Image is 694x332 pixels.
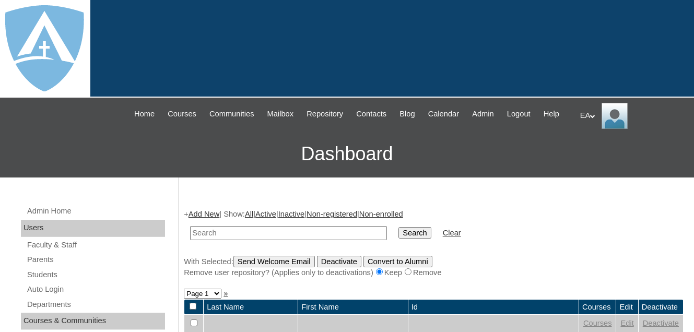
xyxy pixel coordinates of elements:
a: Students [26,268,165,281]
a: Non-registered [307,210,357,218]
a: Blog [394,108,420,120]
a: Edit [620,319,633,327]
a: Admin [467,108,499,120]
a: Auto Login [26,283,165,296]
span: Courses [168,108,196,120]
div: Remove user repository? (Applies only to deactivations) Keep Remove [184,267,684,278]
span: Mailbox [267,108,294,120]
div: EA [580,103,684,129]
a: Contacts [351,108,392,120]
input: Send Welcome Email [233,256,315,267]
td: Last Name [204,300,298,315]
span: Blog [399,108,415,120]
a: Non-enrolled [359,210,403,218]
a: Calendar [423,108,464,120]
a: Parents [26,253,165,266]
td: Deactivate [639,300,683,315]
a: Help [538,108,564,120]
a: Mailbox [262,108,299,120]
span: Home [134,108,155,120]
a: Courses [162,108,202,120]
a: Deactivate [643,319,679,327]
span: Help [544,108,559,120]
span: Logout [507,108,531,120]
a: Inactive [278,210,305,218]
a: Communities [204,108,260,120]
img: logo-white.png [5,5,84,91]
div: Courses & Communities [21,313,165,329]
td: Id [408,300,579,315]
a: Repository [301,108,348,120]
a: Faculty & Staff [26,239,165,252]
input: Deactivate [317,256,361,267]
input: Convert to Alumni [363,256,432,267]
td: Edit [616,300,638,315]
div: + | Show: | | | | [184,209,684,278]
a: Active [255,210,276,218]
td: First Name [298,300,407,315]
input: Search [398,227,431,239]
a: Courses [583,319,612,327]
a: Clear [443,229,461,237]
input: Search [190,226,387,240]
div: Users [21,220,165,236]
a: Add New [189,210,219,218]
h3: Dashboard [5,131,689,177]
a: Departments [26,298,165,311]
span: Admin [472,108,494,120]
a: All [245,210,253,218]
td: Courses [579,300,616,315]
a: Admin Home [26,205,165,218]
span: Contacts [356,108,386,120]
img: EA Administrator [602,103,628,129]
span: Communities [209,108,254,120]
span: Calendar [428,108,459,120]
div: With Selected: [184,256,684,278]
a: » [224,289,228,298]
a: Home [129,108,160,120]
a: Logout [502,108,536,120]
span: Repository [307,108,343,120]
